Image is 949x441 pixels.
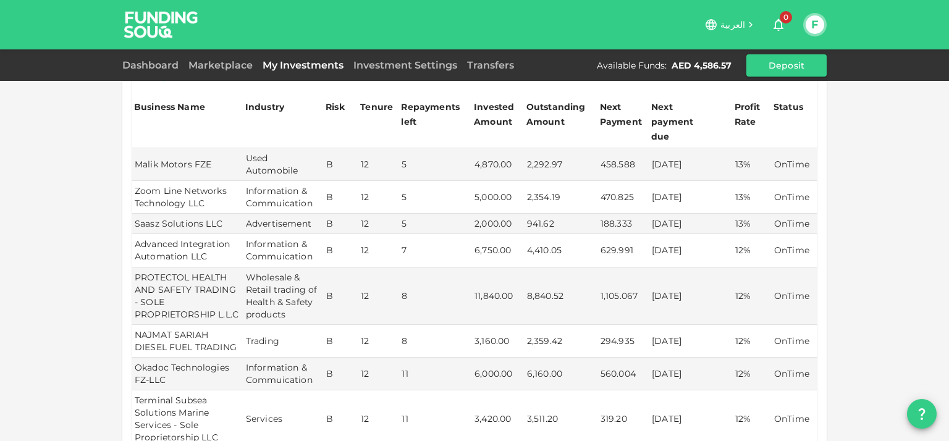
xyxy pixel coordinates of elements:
[772,234,817,267] td: OnTime
[132,358,243,390] td: Okadoc Technologies FZ-LLC
[132,148,243,181] td: Malik Motors FZE
[472,214,525,234] td: 2,000.00
[326,99,350,114] div: Risk
[324,325,358,358] td: B
[399,214,472,234] td: 5
[324,234,358,267] td: B
[774,99,804,114] div: Status
[780,11,792,23] span: 0
[672,59,732,72] div: AED 4,586.57
[525,214,598,234] td: 941.62
[733,325,772,358] td: 12%
[401,99,463,129] div: Repayments left
[733,358,772,390] td: 12%
[472,358,525,390] td: 6,000.00
[245,99,284,114] div: Industry
[360,99,393,114] div: Tenure
[132,234,243,267] td: Advanced Integration Automation LLC
[243,214,324,234] td: Advertisement
[772,214,817,234] td: OnTime
[348,59,462,71] a: Investment Settings
[649,234,733,267] td: [DATE]
[649,214,733,234] td: [DATE]
[525,234,598,267] td: 4,410.05
[358,148,399,181] td: 12
[772,358,817,390] td: OnTime
[598,148,649,181] td: 458.588
[243,325,324,358] td: Trading
[134,99,205,114] div: Business Name
[399,148,472,181] td: 5
[243,181,324,214] td: Information & Commuication
[525,325,598,358] td: 2,359.42
[258,59,348,71] a: My Investments
[358,234,399,267] td: 12
[525,267,598,325] td: 8,840.52
[649,267,733,325] td: [DATE]
[733,181,772,214] td: 13%
[733,214,772,234] td: 13%
[526,99,588,129] div: Outstanding Amount
[358,181,399,214] td: 12
[733,267,772,325] td: 12%
[472,181,525,214] td: 5,000.00
[597,59,667,72] div: Available Funds :
[806,15,824,34] button: F
[598,267,649,325] td: 1,105.067
[649,325,733,358] td: [DATE]
[474,99,523,129] div: Invested Amount
[720,19,745,30] span: العربية
[598,214,649,234] td: 188.333
[132,214,243,234] td: Saasz Solutions LLC
[651,99,713,144] div: Next payment due
[399,358,472,390] td: 11
[358,358,399,390] td: 12
[399,181,472,214] td: 5
[324,148,358,181] td: B
[772,181,817,214] td: OnTime
[772,325,817,358] td: OnTime
[324,181,358,214] td: B
[525,358,598,390] td: 6,160.00
[472,267,525,325] td: 11,840.00
[399,325,472,358] td: 8
[132,181,243,214] td: Zoom Line Networks Technology LLC
[735,99,770,129] div: Profit Rate
[733,234,772,267] td: 12%
[525,148,598,181] td: 2,292.97
[399,234,472,267] td: 7
[462,59,519,71] a: Transfers
[399,267,472,325] td: 8
[525,181,598,214] td: 2,354.19
[472,234,525,267] td: 6,750.00
[132,325,243,358] td: NAJMAT SARIAH DIESEL FUEL TRADING
[358,267,399,325] td: 12
[649,148,733,181] td: [DATE]
[600,99,647,129] div: Next Payment
[243,148,324,181] td: Used Automobile
[132,267,243,325] td: PROTECTOL HEALTH AND SAFETY TRADING - SOLE PROPRIETORSHIP L.L.C
[472,325,525,358] td: 3,160.00
[598,181,649,214] td: 470.825
[649,358,733,390] td: [DATE]
[733,148,772,181] td: 13%
[324,358,358,390] td: B
[598,358,649,390] td: 560.004
[472,148,525,181] td: 4,870.00
[598,234,649,267] td: 629.991
[766,12,791,37] button: 0
[324,267,358,325] td: B
[243,267,324,325] td: Wholesale & Retail trading of Health & Safety products
[358,214,399,234] td: 12
[772,267,817,325] td: OnTime
[772,148,817,181] td: OnTime
[183,59,258,71] a: Marketplace
[598,325,649,358] td: 294.935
